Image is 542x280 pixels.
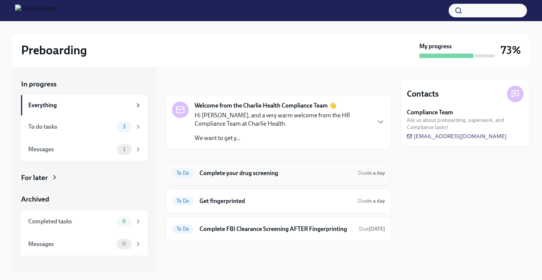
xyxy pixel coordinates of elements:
h4: Contacts [407,88,439,100]
a: To do tasks3 [21,115,148,138]
span: To Do [172,226,193,232]
span: Ask us about preboarding, paperwork, and Compliance tasks! [407,117,524,131]
strong: My progress [419,42,452,51]
a: To DoGet fingerprintedDuein a day [172,195,385,207]
span: To Do [172,198,193,204]
p: Hi [PERSON_NAME], and a very warm welcome from the HR Compliance Team at Charlie Health. [195,111,370,128]
span: August 13th, 2025 09:00 [358,197,385,205]
h6: Get fingerprinted [199,197,352,205]
h2: Preboarding [21,43,87,58]
h6: Complete your drug screening [199,169,352,177]
span: 8 [118,218,130,224]
a: For later [21,173,148,183]
strong: [DATE] [368,226,385,232]
strong: Welcome from the Charlie Health Compliance Team 👋 [195,102,336,110]
strong: in a day [367,170,385,176]
a: Messages1 [21,138,148,161]
a: [EMAIL_ADDRESS][DOMAIN_NAME] [407,132,507,140]
span: 0 [118,241,131,247]
div: For later [21,173,48,183]
a: Archived [21,194,148,204]
a: Messages0 [21,233,148,255]
div: To do tasks [28,123,114,131]
div: In progress [166,79,201,89]
span: Due [359,226,385,232]
span: To Do [172,170,193,176]
a: Everything [21,95,148,115]
span: August 16th, 2025 09:00 [359,225,385,232]
h6: Complete FBI Clearance Screening AFTER Fingerprinting [199,225,353,233]
strong: Compliance Team [407,108,453,117]
span: 3 [118,124,130,129]
h3: 73% [501,43,521,57]
p: We want to get y... [195,134,370,142]
img: CharlieHealth [15,5,57,17]
span: Due [358,170,385,176]
a: To DoComplete FBI Clearance Screening AFTER FingerprintingDue[DATE] [172,223,385,235]
strong: in a day [367,198,385,204]
div: Messages [28,240,114,248]
div: Everything [28,101,132,109]
a: Completed tasks8 [21,210,148,233]
span: 1 [119,146,130,152]
a: To DoComplete your drug screeningDuein a day [172,167,385,179]
div: Messages [28,145,114,154]
a: In progress [21,79,148,89]
span: Due [358,198,385,204]
span: August 13th, 2025 09:00 [358,169,385,177]
div: Completed tasks [28,217,114,226]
